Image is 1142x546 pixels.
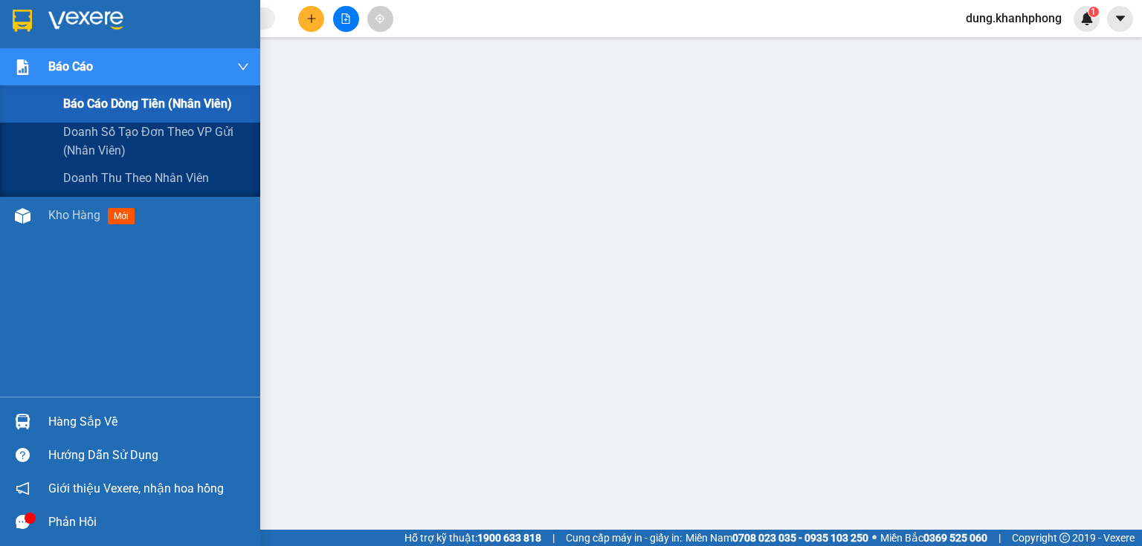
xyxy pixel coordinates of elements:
[367,6,393,32] button: aim
[477,532,541,544] strong: 1900 633 818
[15,208,30,224] img: warehouse-icon
[13,10,32,32] img: logo-vxr
[15,59,30,75] img: solution-icon
[333,6,359,32] button: file-add
[63,169,209,187] span: Doanh thu theo nhân viên
[375,13,385,24] span: aim
[306,13,317,24] span: plus
[552,530,555,546] span: |
[341,13,351,24] span: file-add
[15,414,30,429] img: warehouse-icon
[48,57,93,76] span: Báo cáo
[16,448,30,462] span: question-circle
[872,535,877,541] span: ⚪️
[1091,7,1096,17] span: 1
[48,511,249,533] div: Phản hồi
[732,532,868,544] strong: 0708 023 035 - 0935 103 250
[16,481,30,495] span: notification
[1080,12,1094,25] img: icon-new-feature
[1107,6,1133,32] button: caret-down
[1059,533,1070,543] span: copyright
[923,532,987,544] strong: 0369 525 060
[63,94,232,113] span: Báo cáo dòng tiền (nhân viên)
[880,530,987,546] span: Miền Bắc
[404,530,541,546] span: Hỗ trợ kỹ thuật:
[566,530,682,546] span: Cung cấp máy in - giấy in:
[954,9,1074,27] span: dung.khanhphong
[685,530,868,546] span: Miền Nam
[108,208,135,224] span: mới
[237,61,249,73] span: down
[48,444,249,467] div: Hướng dẫn sử dụng
[16,515,30,529] span: message
[999,530,1001,546] span: |
[48,208,100,222] span: Kho hàng
[1088,7,1099,17] sup: 1
[48,479,224,498] span: Giới thiệu Vexere, nhận hoa hồng
[1114,12,1127,25] span: caret-down
[63,123,249,160] span: Doanh số tạo đơn theo VP gửi (nhân viên)
[48,411,249,433] div: Hàng sắp về
[298,6,324,32] button: plus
